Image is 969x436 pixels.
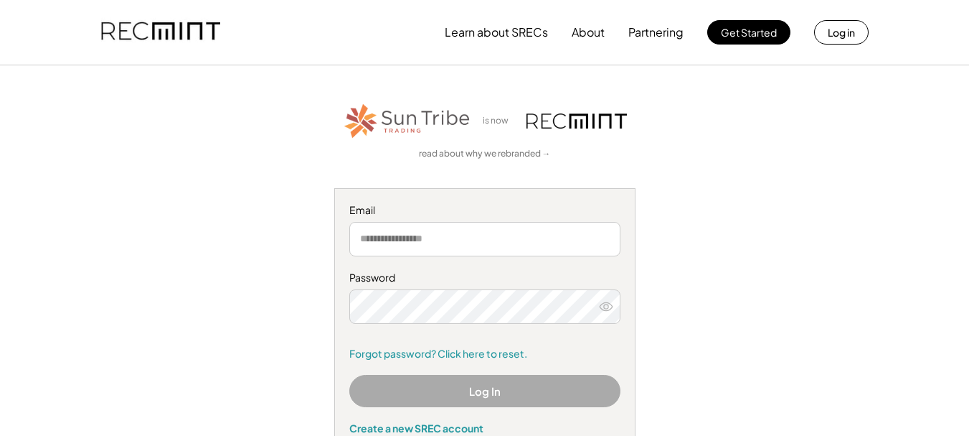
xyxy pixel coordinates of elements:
div: is now [479,115,519,127]
div: Email [349,203,620,218]
button: Log in [814,20,869,45]
button: Log In [349,375,620,407]
button: About [572,18,605,47]
button: Partnering [628,18,684,47]
div: Password [349,271,620,285]
button: Learn about SRECs [445,18,548,47]
img: recmint-logotype%403x.png [526,113,627,129]
button: Get Started [707,20,790,45]
a: Forgot password? Click here to reset. [349,347,620,361]
div: Create a new SREC account [349,422,620,435]
img: STT_Horizontal_Logo%2B-%2BColor.png [343,101,472,141]
a: read about why we rebranded → [419,148,551,160]
img: recmint-logotype%403x.png [101,8,220,57]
